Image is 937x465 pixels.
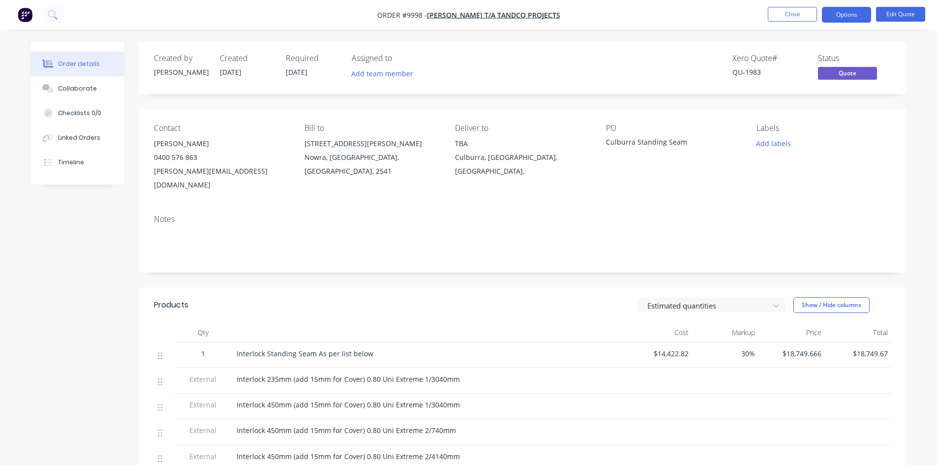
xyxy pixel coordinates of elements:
[822,7,871,23] button: Options
[768,7,817,22] button: Close
[756,124,891,133] div: Labels
[304,137,439,151] div: [STREET_ADDRESS][PERSON_NAME]
[427,10,560,20] a: [PERSON_NAME] T/A Tandco Projects
[455,137,590,151] div: TBA
[58,109,101,118] div: Checklists 0/0
[154,164,289,192] div: [PERSON_NAME][EMAIL_ADDRESS][DOMAIN_NAME]
[630,348,689,359] span: $14,422.82
[58,60,100,68] div: Order details
[154,67,208,77] div: [PERSON_NAME]
[818,54,892,63] div: Status
[58,133,100,142] div: Linked Orders
[154,54,208,63] div: Created by
[732,67,806,77] div: QU-1983
[154,137,289,192] div: [PERSON_NAME]0400 576 863[PERSON_NAME][EMAIL_ADDRESS][DOMAIN_NAME]
[793,297,870,313] button: Show / Hide columns
[178,425,229,435] span: External
[154,299,188,311] div: Products
[759,323,825,342] div: Price
[31,101,124,125] button: Checklists 0/0
[237,452,460,461] span: Interlock 450mm (add 15mm for Cover) 0.80 Uni Extreme 2/4140mm
[58,158,84,167] div: Timeline
[626,323,693,342] div: Cost
[606,137,729,151] div: Culburra Standing Seam
[31,76,124,101] button: Collaborate
[455,124,590,133] div: Deliver to
[818,67,877,79] span: Quote
[154,215,892,224] div: Notes
[606,124,741,133] div: PO
[58,84,97,93] div: Collaborate
[696,348,755,359] span: 30%
[876,7,925,22] button: Edit Quote
[352,54,450,63] div: Assigned to
[220,67,242,77] span: [DATE]
[31,150,124,175] button: Timeline
[829,348,888,359] span: $18,749.67
[286,67,307,77] span: [DATE]
[304,124,439,133] div: Bill to
[237,349,373,358] span: Interlock Standing Seam As per list below
[751,137,796,150] button: Add labels
[174,323,233,342] div: Qty
[178,374,229,384] span: External
[31,125,124,150] button: Linked Orders
[304,137,439,178] div: [STREET_ADDRESS][PERSON_NAME]Nowra, [GEOGRAPHIC_DATA], [GEOGRAPHIC_DATA], 2541
[237,374,460,384] span: Interlock 235mm (add 15mm for Cover) 0.80 Uni Extreme 1/3040mm
[732,54,806,63] div: Xero Quote #
[154,124,289,133] div: Contact
[220,54,274,63] div: Created
[237,400,460,409] span: Interlock 450mm (add 15mm for Cover) 0.80 Uni Extreme 1/3040mm
[154,151,289,164] div: 0400 576 863
[693,323,759,342] div: Markup
[31,52,124,76] button: Order details
[346,67,418,80] button: Add team member
[455,151,590,178] div: Culburra, [GEOGRAPHIC_DATA], [GEOGRAPHIC_DATA],
[352,67,419,80] button: Add team member
[304,151,439,178] div: Nowra, [GEOGRAPHIC_DATA], [GEOGRAPHIC_DATA], 2541
[286,54,340,63] div: Required
[201,348,205,359] span: 1
[237,426,456,435] span: Interlock 450mm (add 15mm for Cover) 0.80 Uni Extreme 2/740mm
[825,323,892,342] div: Total
[18,7,32,22] img: Factory
[455,137,590,178] div: TBACulburra, [GEOGRAPHIC_DATA], [GEOGRAPHIC_DATA],
[178,451,229,462] span: External
[178,400,229,410] span: External
[377,10,427,20] span: Order #9998 -
[154,137,289,151] div: [PERSON_NAME]
[763,348,821,359] span: $18,749.666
